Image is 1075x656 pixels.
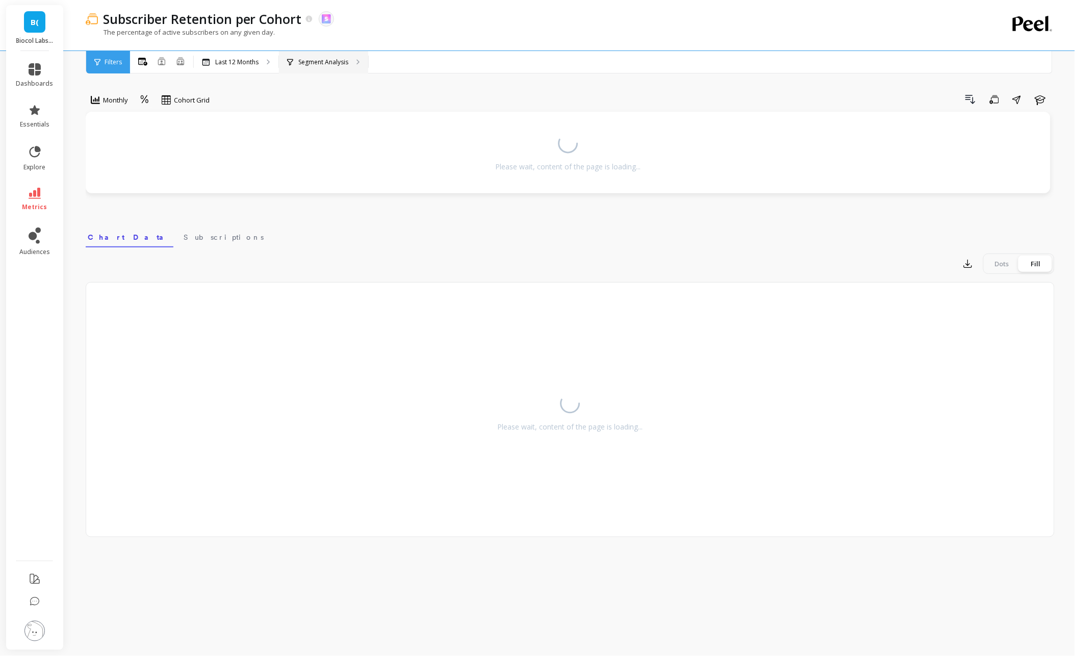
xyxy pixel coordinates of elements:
[86,13,98,25] img: header icon
[103,95,128,105] span: Monthly
[495,162,641,172] div: Please wait, content of the page is loading...
[498,422,643,432] div: Please wait, content of the page is loading...
[298,58,348,66] p: Segment Analysis
[31,16,39,28] span: B(
[86,28,275,37] p: The percentage of active subscribers on any given day.
[985,256,1019,272] div: Dots
[184,232,264,242] span: Subscriptions
[16,80,54,88] span: dashboards
[86,224,1055,247] nav: Tabs
[322,14,331,23] img: api.skio.svg
[88,232,171,242] span: Chart Data
[103,10,302,28] p: Subscriber Retention per Cohort
[22,203,47,211] span: metrics
[105,58,122,66] span: Filters
[215,58,259,66] p: Last 12 Months
[16,37,54,45] p: Biocol Labs (US)
[20,120,49,129] span: essentials
[174,95,210,105] span: Cohort Grid
[19,248,50,256] span: audiences
[1019,256,1053,272] div: Fill
[24,621,45,641] img: profile picture
[24,163,46,171] span: explore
